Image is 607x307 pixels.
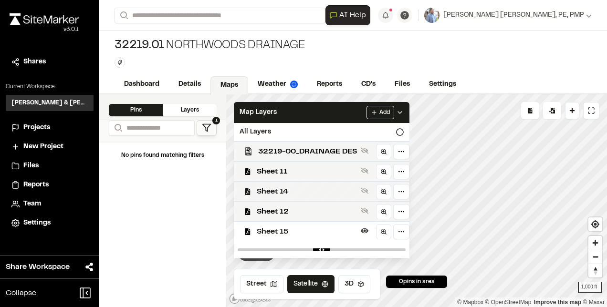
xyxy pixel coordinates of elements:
[248,75,307,93] a: Weather
[23,123,50,133] span: Projects
[115,57,125,68] button: Edit Tags
[10,13,79,25] img: rebrand.png
[23,199,41,209] span: Team
[11,161,88,171] a: Files
[376,204,391,219] a: Zoom to layer
[485,299,532,306] a: OpenStreetMap
[534,299,581,306] a: Map feedback
[290,81,298,88] img: precipai.png
[11,123,88,133] a: Projects
[359,165,370,176] button: Show layer
[376,184,391,199] a: Zoom to layer
[115,75,169,93] a: Dashboard
[521,102,539,119] div: No pins available to export
[210,76,248,94] a: Maps
[385,75,419,93] a: Files
[287,275,335,293] button: Satellite
[244,147,252,155] img: kmz_black_icon64.png
[543,102,561,119] div: Import Pins into your project
[379,108,390,117] span: Add
[23,161,39,171] span: Files
[359,225,370,236] button: Hide layer
[23,218,51,228] span: Settings
[338,275,370,293] button: 3D
[212,117,220,124] span: 1
[419,75,466,93] a: Settings
[240,107,277,118] span: Map Layers
[443,10,584,20] span: [PERSON_NAME] [PERSON_NAME], PE, PMP
[11,57,88,67] a: Shares
[399,277,435,286] span: 0 pins in area
[325,5,370,25] button: Open AI Assistant
[588,264,602,277] button: Reset bearing to north
[424,8,440,23] img: User
[6,261,70,273] span: Share Workspace
[115,38,164,53] span: 32219.01
[359,205,370,216] button: Show layer
[376,144,391,159] a: Zoom to layer
[115,38,305,53] div: Northwoods Drainage
[6,287,36,299] span: Collapse
[11,180,88,190] a: Reports
[11,99,88,107] h3: [PERSON_NAME] & [PERSON_NAME] Inc.
[109,120,126,136] button: Search
[23,142,63,152] span: New Project
[325,5,374,25] div: Open AI Assistant
[240,275,283,293] button: Street
[376,164,391,179] a: Zoom to layer
[229,293,271,304] a: Mapbox logo
[376,224,391,239] a: Zoom to layer
[257,206,357,217] span: Sheet 12
[258,146,357,157] span: 32219-00_DRAINAGE DES
[169,75,210,93] a: Details
[23,57,46,67] span: Shares
[578,282,602,293] div: 1,000 ft
[163,104,217,116] div: Layers
[366,106,394,119] button: Add
[583,299,605,306] a: Maxar
[11,199,88,209] a: Team
[10,25,79,34] div: Oh geez...please don't...
[339,10,366,21] span: AI Help
[6,82,94,91] p: Current Workspace
[588,217,602,231] button: Find my location
[11,142,88,152] a: New Project
[257,226,357,237] span: Sheet 15
[359,145,370,156] button: Show layer
[197,120,217,136] button: 1
[257,186,357,197] span: Sheet 14
[11,218,88,228] a: Settings
[307,75,352,93] a: Reports
[457,299,483,306] a: Mapbox
[234,123,409,141] div: All Layers
[121,153,204,158] span: No pins found matching filters
[115,8,132,23] button: Search
[588,236,602,250] button: Zoom in
[424,8,592,23] button: [PERSON_NAME] [PERSON_NAME], PE, PMP
[109,104,163,116] div: Pins
[588,250,602,264] button: Zoom out
[352,75,385,93] a: CD's
[359,185,370,196] button: Show layer
[257,166,357,177] span: Sheet 11
[23,180,49,190] span: Reports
